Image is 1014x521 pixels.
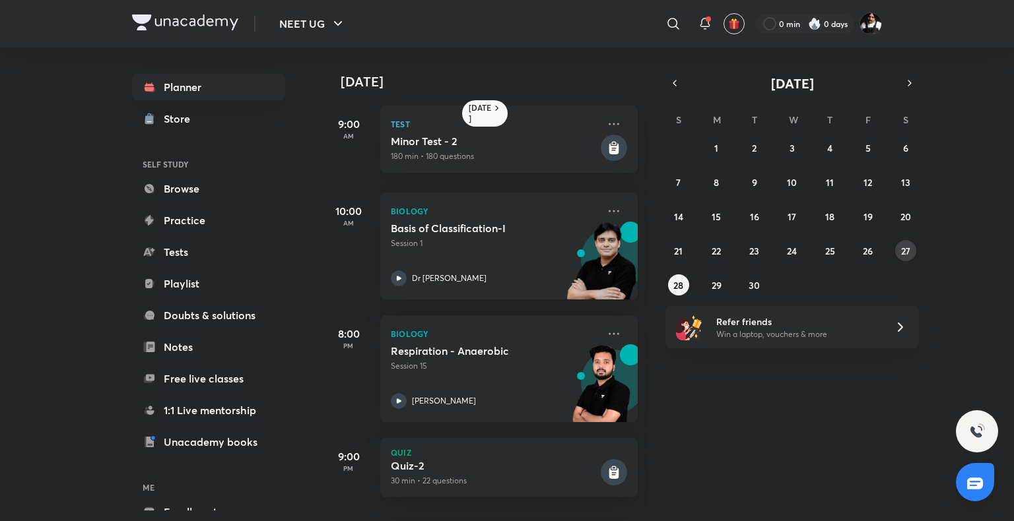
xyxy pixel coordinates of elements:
button: September 30, 2025 [744,274,765,295]
abbr: September 17, 2025 [788,210,796,223]
abbr: September 21, 2025 [674,245,683,257]
abbr: September 2, 2025 [752,142,757,154]
img: Prince Kandara [860,13,882,35]
button: September 1, 2025 [706,137,727,158]
h5: 9:00 [322,448,375,464]
img: Company Logo [132,15,238,30]
abbr: September 26, 2025 [863,245,873,257]
h5: Basis of Classification-I [391,222,555,235]
img: referral [676,314,702,340]
button: September 13, 2025 [895,171,916,193]
button: September 10, 2025 [782,171,803,193]
abbr: September 11, 2025 [826,176,834,189]
abbr: Friday [865,113,871,126]
p: AM [322,132,375,140]
img: streak [808,17,821,30]
abbr: Tuesday [752,113,757,126]
h6: Refer friends [716,315,879,328]
abbr: September 14, 2025 [674,210,683,223]
h5: Quiz-2 [391,459,598,472]
abbr: September 15, 2025 [712,210,721,223]
p: PM [322,342,375,350]
button: September 5, 2025 [858,137,879,158]
a: Practice [132,207,285,233]
button: September 3, 2025 [782,137,803,158]
p: 30 min • 22 questions [391,475,598,487]
h5: 9:00 [322,116,375,132]
h5: 10:00 [322,203,375,219]
button: September 9, 2025 [744,171,765,193]
button: September 6, 2025 [895,137,916,158]
p: Test [391,116,598,132]
abbr: September 23, 2025 [749,245,759,257]
p: Quiz [391,448,627,456]
p: Dr [PERSON_NAME] [412,272,487,284]
abbr: September 30, 2025 [749,279,760,291]
abbr: September 28, 2025 [673,279,683,291]
button: September 11, 2025 [819,171,840,193]
button: September 24, 2025 [782,240,803,261]
a: Notes [132,334,285,360]
a: Browse [132,175,285,202]
a: Store [132,106,285,132]
button: September 20, 2025 [895,206,916,227]
button: avatar [724,13,745,34]
button: September 12, 2025 [858,171,879,193]
h5: Respiration - Anaerobic [391,344,555,357]
abbr: September 19, 2025 [863,210,873,223]
a: Free live classes [132,365,285,392]
h6: [DATE] [469,103,492,124]
abbr: September 3, 2025 [790,142,795,154]
button: September 2, 2025 [744,137,765,158]
abbr: Wednesday [789,113,798,126]
abbr: September 22, 2025 [712,245,721,257]
p: Win a laptop, vouchers & more [716,328,879,340]
h5: 8:00 [322,326,375,342]
div: Store [164,111,198,127]
button: NEET UG [271,11,354,37]
abbr: Thursday [827,113,832,126]
abbr: September 12, 2025 [863,176,872,189]
abbr: September 29, 2025 [712,279,722,291]
p: Session 1 [391,237,598,249]
button: [DATE] [684,74,900,92]
a: Doubts & solutions [132,302,285,328]
a: Unacademy books [132,429,285,455]
abbr: Monday [713,113,721,126]
button: September 19, 2025 [858,206,879,227]
button: September 16, 2025 [744,206,765,227]
button: September 4, 2025 [819,137,840,158]
img: unacademy [565,222,638,313]
button: September 7, 2025 [668,171,689,193]
abbr: September 8, 2025 [714,176,719,189]
button: September 17, 2025 [782,206,803,227]
a: Planner [132,74,285,100]
abbr: September 16, 2025 [750,210,759,223]
h5: Minor Test - 2 [391,135,598,148]
p: Session 15 [391,360,598,372]
button: September 26, 2025 [858,240,879,261]
p: Biology [391,326,598,342]
abbr: September 1, 2025 [714,142,718,154]
button: September 27, 2025 [895,240,916,261]
button: September 29, 2025 [706,274,727,295]
img: avatar [728,18,740,30]
abbr: September 6, 2025 [903,142,908,154]
h6: SELF STUDY [132,153,285,175]
p: Biology [391,203,598,219]
img: ttu [969,423,985,439]
abbr: September 27, 2025 [901,245,910,257]
button: September 15, 2025 [706,206,727,227]
abbr: September 24, 2025 [787,245,797,257]
button: September 22, 2025 [706,240,727,261]
button: September 18, 2025 [819,206,840,227]
h4: [DATE] [341,74,651,90]
abbr: September 4, 2025 [827,142,832,154]
button: September 8, 2025 [706,171,727,193]
a: Company Logo [132,15,238,34]
abbr: September 13, 2025 [901,176,910,189]
button: September 14, 2025 [668,206,689,227]
abbr: September 18, 2025 [825,210,834,223]
a: Tests [132,239,285,265]
button: September 23, 2025 [744,240,765,261]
